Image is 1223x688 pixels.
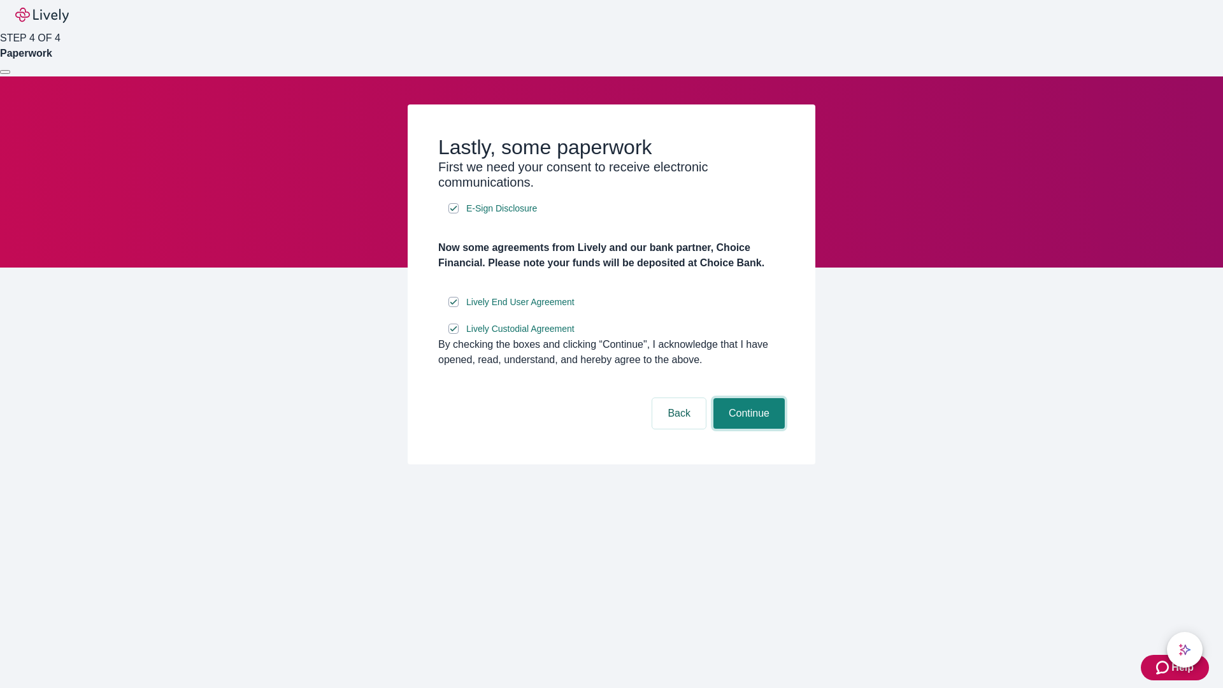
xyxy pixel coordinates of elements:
[464,321,577,337] a: e-sign disclosure document
[438,159,785,190] h3: First we need your consent to receive electronic communications.
[438,135,785,159] h2: Lastly, some paperwork
[15,8,69,23] img: Lively
[438,337,785,368] div: By checking the boxes and clicking “Continue", I acknowledge that I have opened, read, understand...
[464,294,577,310] a: e-sign disclosure document
[652,398,706,429] button: Back
[466,322,575,336] span: Lively Custodial Agreement
[1156,660,1171,675] svg: Zendesk support icon
[438,240,785,271] h4: Now some agreements from Lively and our bank partner, Choice Financial. Please note your funds wi...
[1171,660,1194,675] span: Help
[464,201,540,217] a: e-sign disclosure document
[1141,655,1209,680] button: Zendesk support iconHelp
[1167,632,1203,668] button: chat
[466,296,575,309] span: Lively End User Agreement
[1178,643,1191,656] svg: Lively AI Assistant
[466,202,537,215] span: E-Sign Disclosure
[713,398,785,429] button: Continue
